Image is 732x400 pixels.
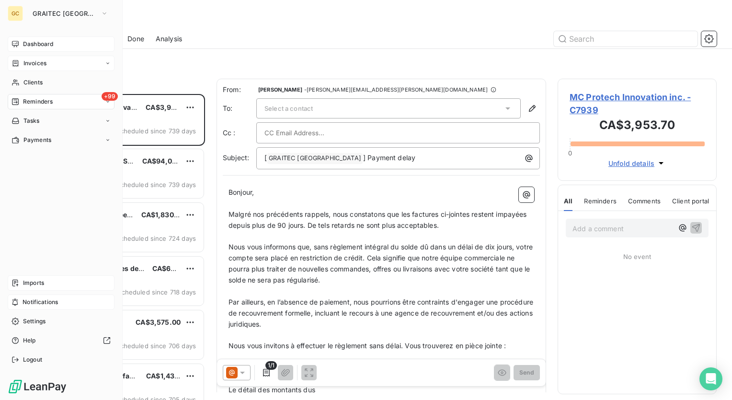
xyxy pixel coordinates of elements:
span: CA$1,435.10 [146,372,188,380]
div: grid [46,94,205,400]
input: CC Email Address... [264,126,367,140]
span: Invoices [23,59,46,68]
span: +99 [102,92,118,101]
span: Done [127,34,144,44]
span: Malgré nos précédents rappels, nous constatons que les factures ci-jointes restent impayées depui... [229,210,529,229]
span: CA$3,953.70 [146,103,191,111]
span: Select a contact [264,105,313,112]
img: Logo LeanPay [8,379,67,394]
span: Subject: [223,153,249,162]
span: Nous vous invitons à effectuer le règlement sans délai. Vous trouverez en pièce jointe : [229,341,506,350]
span: Logout [23,355,42,364]
span: Nous vous informons que, sans règlement intégral du solde dû dans un délai de dix jours, votre co... [229,243,535,284]
span: 1/1 [265,361,277,370]
span: From: [223,85,256,94]
span: MC Protech Innovation inc. - C7939 [570,91,705,117]
span: Reminders [23,97,53,106]
span: Dashboard [23,40,53,48]
span: Bonjour, [229,188,254,196]
span: Reminders [584,197,616,205]
span: [ [264,153,267,162]
span: GRAITEC [GEOGRAPHIC_DATA] [267,153,363,164]
span: Tasks [23,117,40,125]
input: Search [554,31,698,47]
label: To: [223,104,256,113]
span: GRAITEC [GEOGRAPHIC_DATA] [33,10,97,17]
span: CA$603.62 [152,264,191,272]
span: scheduled since 739 days [116,181,196,188]
span: scheduled since 724 days [116,235,196,242]
span: scheduled since 739 days [116,127,196,135]
span: CA$94,061.20 [142,157,191,165]
span: [PERSON_NAME] [258,87,302,93]
a: Help [8,333,114,348]
span: All [564,197,572,205]
span: 0 [568,149,572,157]
h3: CA$3,953.70 [570,117,705,136]
span: Settings [23,317,46,326]
label: Cc : [223,128,256,138]
span: scheduled since 718 days [118,288,196,296]
span: No event [623,253,651,260]
span: Notifications [23,298,58,306]
span: Par ailleurs, en l’absence de paiement, nous pourrions être contraints d'engager une procédure de... [229,298,535,328]
span: Client portal [672,197,709,205]
span: - [PERSON_NAME][EMAIL_ADDRESS][PERSON_NAME][DOMAIN_NAME] [304,87,488,93]
span: Le détail des montants dus [229,386,315,394]
span: Unfold details [608,158,654,168]
span: ] Payment delay [363,153,415,162]
span: Payments [23,136,51,144]
span: Imports [23,279,44,287]
div: GC [8,6,23,21]
span: CA$1,830.60 [141,211,185,219]
button: Send [514,365,540,380]
span: scheduled since 706 days [116,342,196,350]
span: Comments [628,197,661,205]
span: CA$3,575.00 [136,318,181,326]
span: Analysis [156,34,182,44]
span: Clients [23,78,43,87]
button: Unfold details [606,158,669,169]
div: Open Intercom Messenger [699,367,722,390]
span: Help [23,336,36,345]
